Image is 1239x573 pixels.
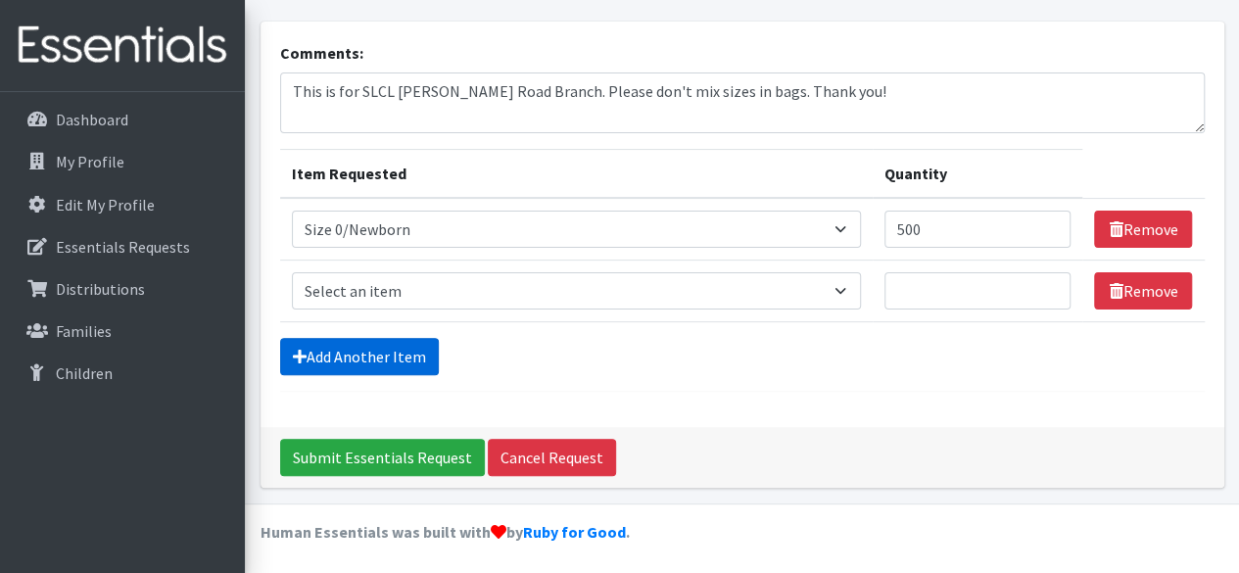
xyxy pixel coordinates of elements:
th: Item Requested [280,150,873,199]
a: Essentials Requests [8,227,237,266]
a: Add Another Item [280,338,439,375]
p: Children [56,363,113,383]
p: My Profile [56,152,124,171]
a: Distributions [8,269,237,309]
p: Families [56,321,112,341]
p: Dashboard [56,110,128,129]
a: Families [8,311,237,351]
p: Essentials Requests [56,237,190,257]
label: Comments: [280,41,363,65]
a: Ruby for Good [523,522,626,542]
a: Dashboard [8,100,237,139]
p: Distributions [56,279,145,299]
a: My Profile [8,142,237,181]
input: Submit Essentials Request [280,439,485,476]
a: Remove [1094,272,1192,310]
a: Edit My Profile [8,185,237,224]
img: HumanEssentials [8,13,237,78]
strong: Human Essentials was built with by . [261,522,630,542]
a: Cancel Request [488,439,616,476]
a: Remove [1094,211,1192,248]
th: Quantity [873,150,1083,199]
p: Edit My Profile [56,195,155,215]
a: Children [8,354,237,393]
